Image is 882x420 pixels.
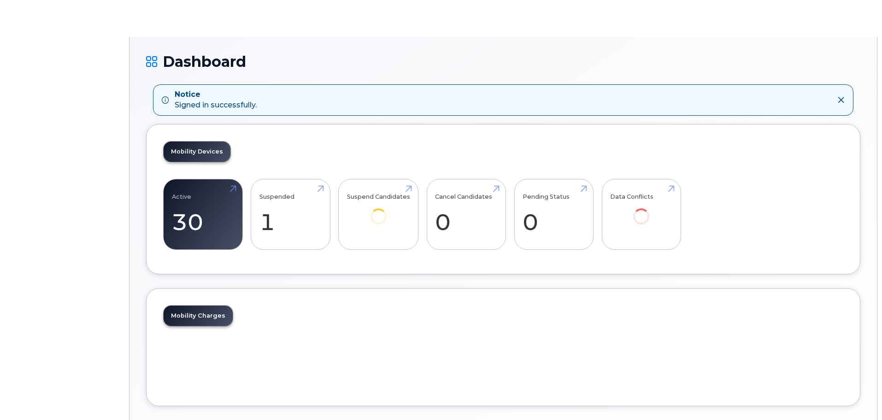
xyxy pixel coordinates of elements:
div: Signed in successfully. [175,89,257,111]
strong: Notice [175,89,257,100]
a: Mobility Devices [164,142,230,162]
a: Suspended 1 [259,184,322,245]
a: Data Conflicts [610,184,672,237]
a: Pending Status 0 [523,184,585,245]
a: Mobility Charges [164,306,233,326]
a: Cancel Candidates 0 [435,184,497,245]
a: Suspend Candidates [347,184,410,237]
a: Active 30 [172,184,234,245]
h1: Dashboard [146,53,860,70]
